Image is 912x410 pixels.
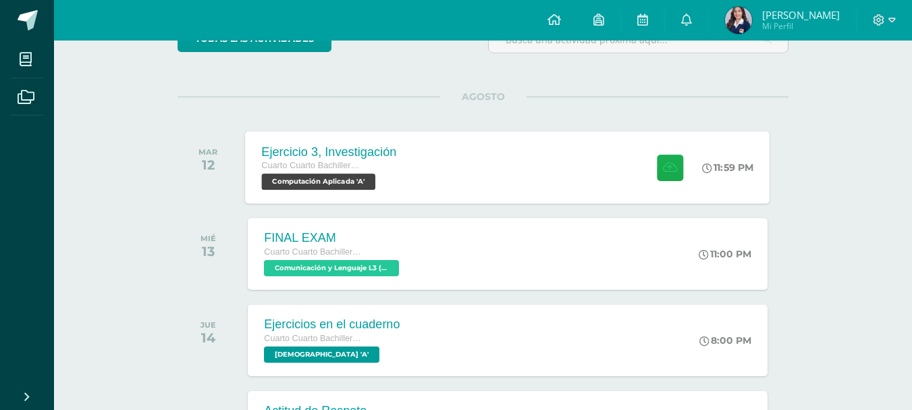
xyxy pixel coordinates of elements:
div: 11:59 PM [703,161,754,174]
div: MIÉ [200,234,216,243]
div: 14 [200,330,216,346]
span: [PERSON_NAME] [762,8,840,22]
span: AGOSTO [440,91,527,103]
div: MAR [198,147,217,157]
span: Cuarto Cuarto Bachillerato en Ciencias y Letras con Orientación en Computación [262,161,365,170]
span: Evangelización 'A' [264,347,379,363]
div: 8:00 PM [699,334,751,347]
span: Cuarto Cuarto Bachillerato en Ciencias y Letras con Orientación en Computación [264,247,365,257]
div: 11:00 PM [699,248,751,260]
div: 13 [200,243,216,259]
span: Mi Perfil [762,20,840,32]
div: FINAL EXAM [264,231,402,245]
img: c933e16aefa5ae42cda2e6902df54c58.png [725,7,752,34]
div: JUE [200,320,216,330]
div: Ejercicios en el cuaderno [264,317,400,332]
div: 12 [198,157,217,173]
span: Cuarto Cuarto Bachillerato en Ciencias y Letras con Orientación en Computación [264,334,365,343]
div: Ejercicio 3, Investigación [262,145,397,159]
span: Comunicación y Lenguaje L3 (Inglés Técnico) 4 'A' [264,260,399,276]
span: Computación Aplicada 'A' [262,174,376,190]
